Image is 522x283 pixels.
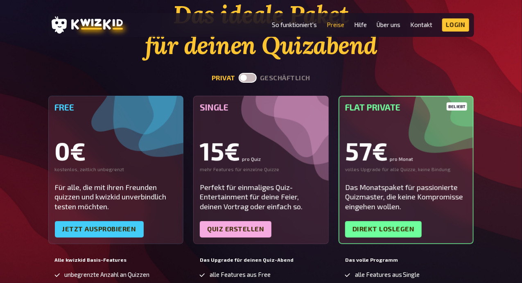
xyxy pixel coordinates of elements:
[260,74,310,82] button: geschäftlich
[272,21,317,28] a: So funktioniert's
[327,21,344,28] a: Preise
[355,271,420,278] span: alle Features aus Single
[55,257,177,263] h5: Alle kwizkid Basis-Features
[354,21,367,28] a: Hilfe
[200,102,322,112] h5: Single
[212,74,235,82] button: privat
[55,102,177,112] h5: Free
[55,166,177,173] div: kostenlos, zeitlich unbegrenzt
[55,183,177,211] div: Für alle, die mit ihren Freunden quizzen und kwizkid unverbindlich testen möchten.
[55,221,144,238] a: Jetzt ausprobieren
[55,138,177,163] div: 0€
[200,183,322,211] div: Perfekt für einmaliges Quiz-Entertainment für deine Feier, deinen Vortrag oder einfach so.
[345,102,468,112] h5: Flat Private
[200,138,322,163] div: 15€
[345,183,468,211] div: Das Monatspaket für passionierte Quizmaster, die keine Kompromisse eingehen wollen.
[200,221,271,238] a: Quiz erstellen
[210,271,271,278] span: alle Features aus Free
[242,156,261,161] small: pro Quiz
[345,166,468,173] div: volles Upgrade für alle Quizze, keine Bindung
[345,257,468,263] h5: Das volle Programm
[345,221,422,238] a: Direkt loslegen
[200,257,322,263] h5: Das Upgrade für deinen Quiz-Abend
[410,21,432,28] a: Kontakt
[377,21,400,28] a: Über uns
[442,18,469,32] a: Login
[345,138,468,163] div: 57€
[200,166,322,173] div: mehr Features für einzelne Quizze
[390,156,413,161] small: pro Monat
[65,271,150,278] span: unbegrenzte Anzahl an Quizzen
